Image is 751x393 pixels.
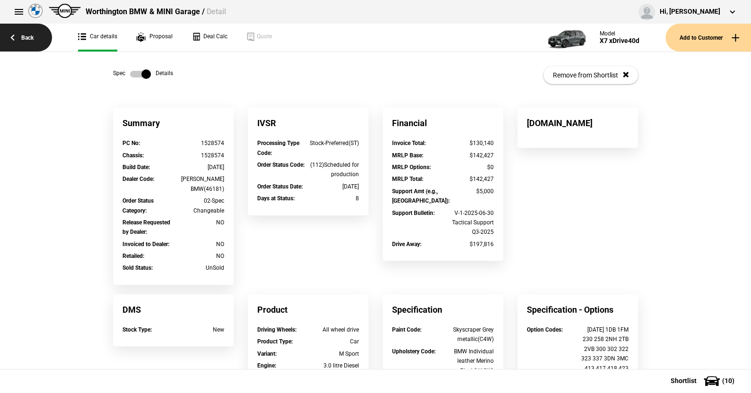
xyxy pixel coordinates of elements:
[600,30,639,37] div: Model
[671,377,697,384] span: Shortlist
[174,174,225,194] div: [PERSON_NAME] BMW(46181)
[443,208,494,237] div: V-1-2025-06-30 Tactical Support Q3-2025
[174,263,225,273] div: UnSold
[174,251,225,261] div: NO
[443,138,494,148] div: $130,140
[192,24,227,51] a: Deal Calc
[383,294,503,325] div: Specification
[136,24,173,51] a: Proposal
[28,4,43,18] img: bmw.png
[660,7,720,17] div: Hi, [PERSON_NAME]
[443,239,494,249] div: $197,816
[656,369,751,393] button: Shortlist(10)
[443,151,494,160] div: $142,427
[443,347,494,376] div: BMW Individual leather Merino Black(VASW)
[257,162,305,168] strong: Order Status Code :
[543,66,638,84] button: Remove from Shortlist
[443,325,494,344] div: Skyscraper Grey metallic(C4W)
[122,265,153,271] strong: Sold Status :
[174,151,225,160] div: 1528574
[308,182,359,191] div: [DATE]
[174,138,225,148] div: 1528574
[392,152,423,159] strong: MRLP Base :
[206,7,226,16] span: Detail
[308,349,359,359] div: M Sport
[113,108,234,138] div: Summary
[443,187,494,196] div: $5,000
[257,362,276,369] strong: Engine :
[248,108,368,138] div: IVSR
[527,326,563,333] strong: Option Codes :
[257,140,299,156] strong: Processing Type Code :
[600,37,639,45] div: X7 xDrive40d
[392,176,423,182] strong: MRLP Total :
[122,197,154,214] strong: Order Status Category :
[392,188,450,204] strong: Support Amt (e.g., [GEOGRAPHIC_DATA]) :
[113,69,173,79] div: Spec Details
[392,210,435,216] strong: Support Bulletin :
[308,194,359,203] div: 8
[122,253,144,259] strong: Retailed :
[308,325,359,334] div: All wheel drive
[308,337,359,346] div: Car
[308,361,359,380] div: 3.0 litre Diesel engine (B57Y)
[122,241,169,248] strong: Invoiced to Dealer :
[122,152,144,159] strong: Chassis :
[443,174,494,184] div: $142,427
[174,196,225,215] div: 02-Spec Changeable
[248,294,368,325] div: Product
[78,24,117,51] a: Car details
[49,4,81,18] img: mini.png
[392,348,436,355] strong: Upholstery Code :
[308,160,359,179] div: (112)Scheduled for production
[86,7,226,17] div: Worthington BMW & MINI Garage /
[517,108,638,138] div: [DOMAIN_NAME]
[257,195,295,202] strong: Days at Status :
[113,294,234,325] div: DMS
[308,138,359,148] div: Stock-Preferred(ST)
[174,325,225,334] div: New
[122,326,152,333] strong: Stock Type :
[257,338,293,345] strong: Product Type :
[174,162,225,172] div: [DATE]
[392,326,421,333] strong: Paint Code :
[392,164,431,171] strong: MRLP Options :
[392,140,426,146] strong: Invoice Total :
[257,326,297,333] strong: Driving Wheels :
[383,108,503,138] div: Financial
[122,176,154,182] strong: Dealer Code :
[174,218,225,227] div: NO
[517,294,638,325] div: Specification - Options
[122,219,170,235] strong: Release Requested by Dealer :
[665,24,751,51] button: Add to Customer
[122,140,140,146] strong: PC No :
[174,239,225,249] div: NO
[257,350,277,357] strong: Variant :
[257,183,303,190] strong: Order Status Date :
[122,164,150,171] strong: Build Date :
[722,377,734,384] span: ( 10 )
[392,241,421,248] strong: Drive Away :
[443,162,494,172] div: $0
